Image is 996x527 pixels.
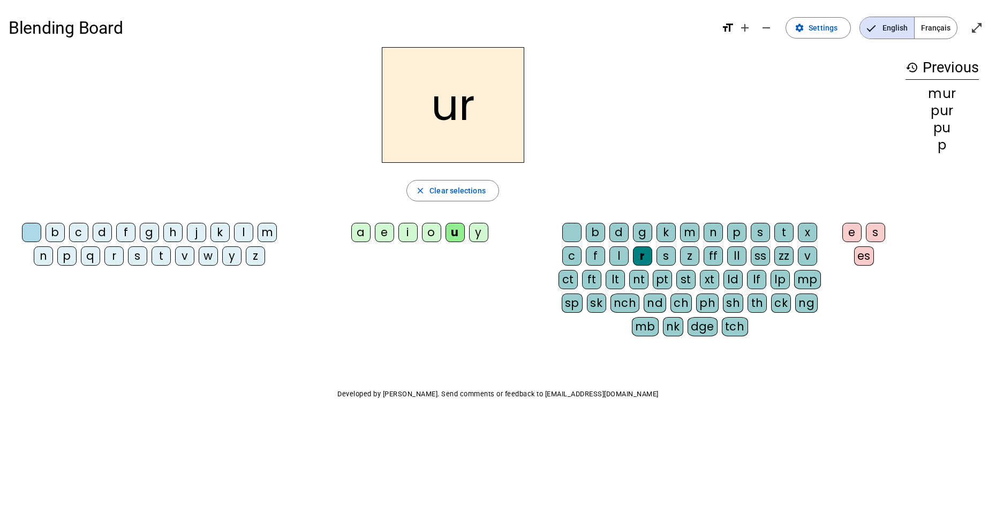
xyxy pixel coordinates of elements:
div: sh [723,293,743,313]
mat-icon: add [738,21,751,34]
mat-icon: open_in_full [970,21,983,34]
div: s [866,223,885,242]
div: q [81,246,100,266]
div: s [657,246,676,266]
div: y [222,246,242,266]
div: mur [906,87,979,100]
div: c [69,223,88,242]
span: Settings [809,21,837,34]
div: p [906,139,979,152]
div: sp [562,293,583,313]
div: ng [795,293,818,313]
div: nd [644,293,666,313]
div: f [586,246,605,266]
h2: ur [382,47,524,163]
div: b [586,223,605,242]
button: Clear selections [406,180,499,201]
div: h [163,223,183,242]
p: Developed by [PERSON_NAME]. Send comments or feedback to [EMAIL_ADDRESS][DOMAIN_NAME] [9,388,987,401]
button: Settings [786,17,851,39]
div: g [633,223,652,242]
div: lf [747,270,766,289]
div: n [704,223,723,242]
div: pur [906,104,979,117]
div: v [175,246,194,266]
span: Clear selections [429,184,486,197]
div: p [57,246,77,266]
div: x [798,223,817,242]
div: zz [774,246,794,266]
div: nch [610,293,640,313]
div: r [633,246,652,266]
div: ff [704,246,723,266]
div: r [104,246,124,266]
div: dge [688,317,718,336]
div: n [34,246,53,266]
div: lt [606,270,625,289]
div: ld [723,270,743,289]
div: e [375,223,394,242]
div: c [562,246,582,266]
mat-button-toggle-group: Language selection [859,17,957,39]
div: ph [696,293,719,313]
div: l [609,246,629,266]
div: es [854,246,874,266]
div: m [680,223,699,242]
button: Decrease font size [756,17,777,39]
mat-icon: settings [795,23,804,33]
div: mb [632,317,659,336]
div: st [676,270,696,289]
div: nk [663,317,683,336]
div: th [748,293,767,313]
div: o [422,223,441,242]
div: tch [722,317,748,336]
h3: Previous [906,56,979,80]
div: v [798,246,817,266]
div: a [351,223,371,242]
div: pt [653,270,672,289]
div: lp [771,270,790,289]
h1: Blending Board [9,11,713,45]
div: z [680,246,699,266]
div: k [657,223,676,242]
div: ch [670,293,692,313]
mat-icon: remove [760,21,773,34]
div: y [469,223,488,242]
button: Enter full screen [966,17,987,39]
div: t [774,223,794,242]
div: i [398,223,418,242]
div: sk [587,293,606,313]
div: z [246,246,265,266]
div: pu [906,122,979,134]
div: u [446,223,465,242]
div: ct [559,270,578,289]
div: mp [794,270,821,289]
div: d [93,223,112,242]
div: f [116,223,135,242]
div: m [258,223,277,242]
div: j [187,223,206,242]
div: s [128,246,147,266]
div: e [842,223,862,242]
div: xt [700,270,719,289]
mat-icon: close [416,186,425,195]
mat-icon: format_size [721,21,734,34]
div: l [234,223,253,242]
div: p [727,223,746,242]
button: Increase font size [734,17,756,39]
div: ll [727,246,746,266]
div: d [609,223,629,242]
div: k [210,223,230,242]
span: English [860,17,914,39]
mat-icon: history [906,61,918,74]
div: ft [582,270,601,289]
span: Français [915,17,957,39]
div: t [152,246,171,266]
div: nt [629,270,648,289]
div: s [751,223,770,242]
div: ck [771,293,791,313]
div: g [140,223,159,242]
div: w [199,246,218,266]
div: b [46,223,65,242]
div: ss [751,246,770,266]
